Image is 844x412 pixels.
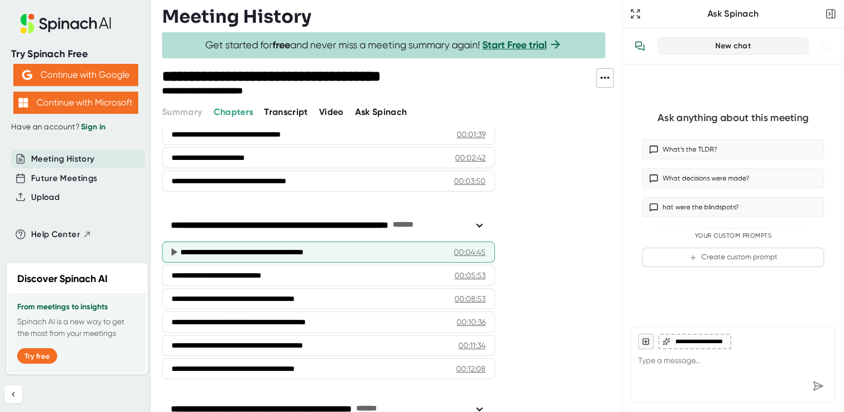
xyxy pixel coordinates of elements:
[642,248,824,267] button: Create custom prompt
[81,122,105,132] a: Sign in
[355,107,407,117] span: Ask Spinach
[31,228,92,241] button: Help Center
[808,376,828,396] div: Send message
[643,8,823,19] div: Ask Spinach
[162,105,202,119] button: Summary
[454,270,486,281] div: 00:05:53
[31,153,94,165] button: Meeting History
[11,48,140,61] div: Try Spinach Free
[162,107,202,117] span: Summary
[31,228,80,241] span: Help Center
[319,107,344,117] span: Video
[4,385,22,403] button: Collapse sidebar
[458,340,486,351] div: 00:11:34
[642,197,824,217] button: hat were the blindspots?
[823,6,838,22] button: Close conversation sidebar
[629,35,651,57] button: View conversation history
[13,64,138,86] button: Continue with Google
[457,316,486,328] div: 00:10:36
[665,41,801,51] div: New chat
[454,293,486,304] div: 00:08:53
[264,105,308,119] button: Transcript
[642,168,824,188] button: What decisions were made?
[264,107,308,117] span: Transcript
[658,112,808,124] div: Ask anything about this meeting
[162,6,311,27] h3: Meeting History
[355,105,407,119] button: Ask Spinach
[11,122,140,132] div: Have an account?
[31,191,59,204] button: Upload
[17,303,137,311] h3: From meetings to insights
[482,39,547,51] a: Start Free trial
[457,129,486,140] div: 00:01:39
[13,92,138,114] button: Continue with Microsoft
[17,348,57,364] button: Try free
[213,107,253,117] span: Chapters
[455,152,486,163] div: 00:02:42
[642,232,824,240] div: Your Custom Prompts
[272,39,290,51] b: free
[319,105,344,119] button: Video
[456,363,486,374] div: 00:12:08
[205,39,562,52] span: Get started for and never miss a meeting summary again!
[628,6,643,22] button: Expand to Ask Spinach page
[213,105,253,119] button: Chapters
[454,247,486,258] div: 00:04:45
[22,70,32,80] img: Aehbyd4JwY73AAAAAElFTkSuQmCC
[17,272,108,287] h2: Discover Spinach AI
[17,316,137,339] p: Spinach AI is a new way to get the most from your meetings
[642,139,824,159] button: What’s the TLDR?
[31,172,97,185] button: Future Meetings
[454,175,486,187] div: 00:03:50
